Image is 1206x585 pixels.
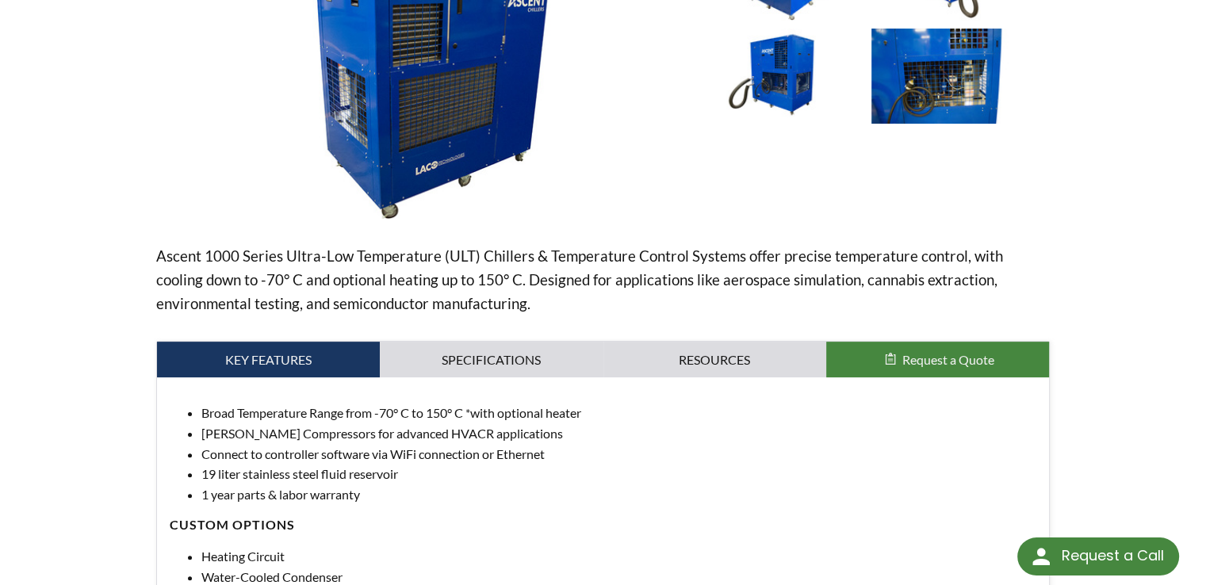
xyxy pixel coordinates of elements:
li: Broad Temperature Range from -70° C to 150° C *with optional heater [201,403,1037,423]
button: Request a Quote [826,342,1049,378]
li: 1 year parts & labor warranty [201,484,1037,505]
a: Key Features [157,342,380,378]
img: Ascent Chiller 1000 Series 4 [692,29,863,124]
a: Resources [603,342,826,378]
p: Ascent 1000 Series Ultra-Low Temperature (ULT) Chillers & Temperature Control Systems offer preci... [156,244,1051,315]
li: Connect to controller software via WiFi connection or Ethernet [201,444,1037,465]
h4: Custom Options [170,517,1037,533]
a: Specifications [380,342,603,378]
img: round button [1028,544,1054,569]
li: Heating Circuit [201,546,1037,567]
li: [PERSON_NAME] Compressors for advanced HVACR applications [201,423,1037,444]
div: Request a Call [1061,537,1163,574]
span: Request a Quote [902,352,994,367]
div: Request a Call [1017,537,1179,575]
li: 19 liter stainless steel fluid reservoir [201,464,1037,484]
img: Ascent Chiller 1000 Series 5 [871,29,1043,124]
